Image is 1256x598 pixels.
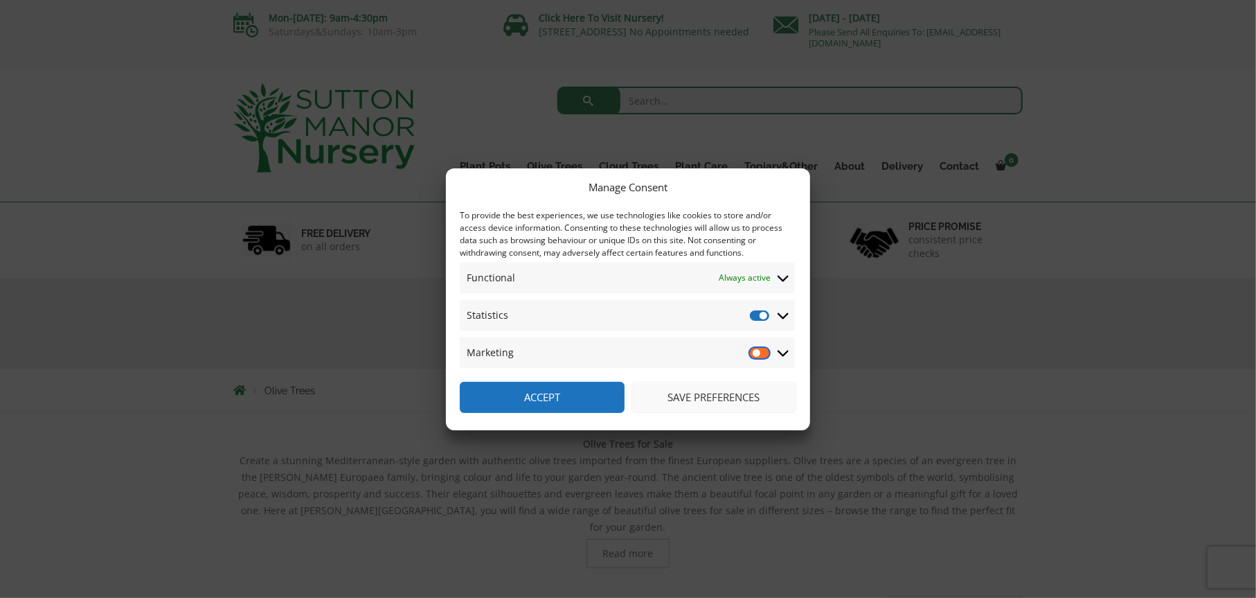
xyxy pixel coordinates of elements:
span: Statistics [467,307,508,324]
button: Save preferences [631,382,796,413]
span: Marketing [467,344,514,361]
div: To provide the best experiences, we use technologies like cookies to store and/or access device i... [460,209,795,259]
button: Accept [460,382,625,413]
summary: Statistics [460,300,795,331]
span: Always active [719,270,771,286]
span: Functional [467,270,515,286]
div: Manage Consent [589,179,667,195]
summary: Marketing [460,337,795,368]
summary: Functional Always active [460,263,795,293]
